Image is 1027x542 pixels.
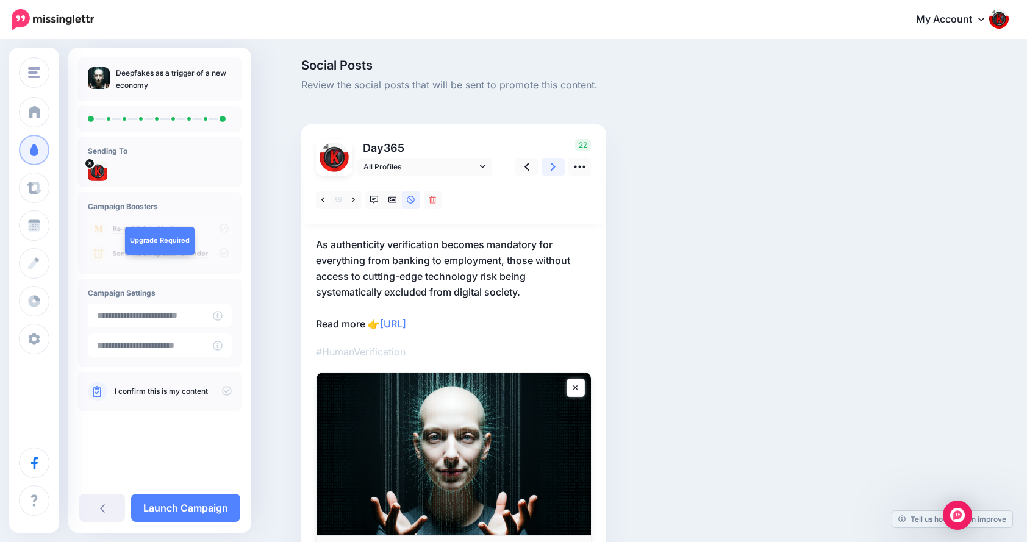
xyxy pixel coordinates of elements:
[88,146,232,155] h4: Sending To
[316,237,592,332] p: As authenticity verification becomes mandatory for everything from banking to employment, those w...
[575,139,591,151] span: 22
[125,227,195,255] a: Upgrade Required
[943,501,972,530] div: Open Intercom Messenger
[892,511,1012,527] a: Tell us how we can improve
[88,202,232,211] h4: Campaign Boosters
[301,77,867,93] span: Review the social posts that will be sent to promote this content.
[320,143,349,172] img: U_1HT5Ka-28150.png
[88,288,232,298] h4: Campaign Settings
[380,318,406,330] a: [URL]
[12,9,94,30] img: Missinglettr
[116,67,232,91] p: Deepfakes as a trigger of a new economy
[357,158,492,176] a: All Profiles
[384,141,404,154] span: 365
[317,373,591,535] img: Deepfakes as a trigger of a new economy - Kaptur
[301,59,867,71] span: Social Posts
[115,387,208,396] a: I confirm this is my content
[88,217,232,264] img: campaign_review_boosters.png
[88,162,107,181] img: U_1HT5Ka-28150.png
[357,139,493,157] p: Day
[88,67,110,89] img: 0699675f22659b649ec41e69f53956c5_thumb.jpg
[904,5,1009,35] a: My Account
[28,67,40,78] img: menu.png
[316,344,592,360] p: #HumanVerification
[363,160,477,173] span: All Profiles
